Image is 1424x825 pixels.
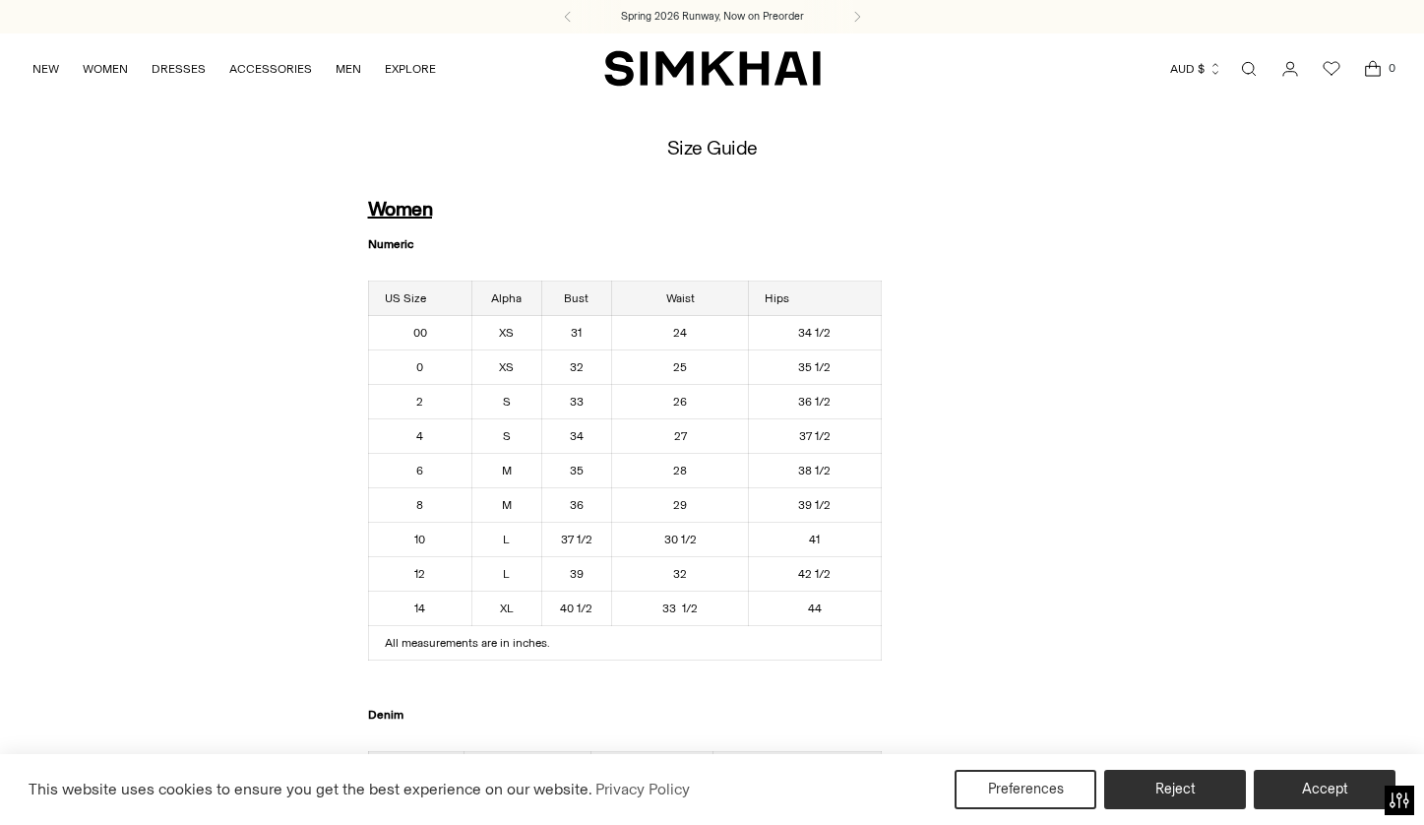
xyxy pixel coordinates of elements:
a: Wishlist [1312,49,1351,89]
td: 27 [611,419,749,454]
a: Go to the account page [1270,49,1310,89]
button: Preferences [955,770,1096,809]
td: 31 [541,316,611,350]
td: 39 [541,557,611,592]
td: 41 [749,523,881,557]
td: 37 1/2 [541,523,611,557]
button: Accept [1254,770,1395,809]
a: Open search modal [1229,49,1269,89]
td: 34 [541,419,611,454]
span: 0 [1383,59,1400,77]
strong: Numeric [368,237,413,251]
td: 12 [368,557,471,592]
td: XS [471,350,541,385]
td: 0 [368,350,471,385]
td: S [471,419,541,454]
td: 35 [541,454,611,488]
td: 8 [368,488,471,523]
strong: Denim [368,708,403,722]
button: AUD $ [1170,47,1222,91]
h1: Size Guide [667,137,758,159]
td: 4 [368,419,471,454]
td: 32 [541,350,611,385]
td: 00 [368,316,471,350]
a: EXPLORE [385,47,436,91]
td: 37 1/2 [749,419,881,454]
th: US Size [368,752,464,787]
td: 44 [749,592,881,626]
a: WOMEN [83,47,128,91]
td: 35 1/2 [749,350,881,385]
a: SIMKHAI [604,49,821,88]
td: 33 1/2 [611,592,749,626]
a: MEN [336,47,361,91]
th: Hips [749,282,881,316]
td: 6 [368,454,471,488]
td: 36 1/2 [749,385,881,419]
td: All measurements are in inches. [368,626,881,661]
td: 2 [368,385,471,419]
td: L [471,557,541,592]
button: Reject [1104,770,1246,809]
td: 24 [611,316,749,350]
strong: Women [368,197,433,221]
a: Spring 2026 Runway, Now on Preorder [621,9,804,25]
th: Waist [464,752,590,787]
td: 14 [368,592,471,626]
td: 33 [541,385,611,419]
td: XS [471,316,541,350]
td: 32 [611,557,749,592]
td: 42 1/2 [749,557,881,592]
td: L [471,523,541,557]
td: 25 [611,350,749,385]
td: 36 [541,488,611,523]
a: Privacy Policy (opens in a new tab) [592,775,693,804]
td: 39 1/2 [749,488,881,523]
a: ACCESSORIES [229,47,312,91]
td: 28 [611,454,749,488]
td: 26 [611,385,749,419]
td: S [471,385,541,419]
td: 38 1/2 [749,454,881,488]
td: M [471,454,541,488]
th: International [713,752,881,787]
a: Open cart modal [1353,49,1393,89]
th: Bust [541,282,611,316]
td: 29 [611,488,749,523]
td: M [471,488,541,523]
td: 40 1/2 [541,592,611,626]
td: 34 1/2 [749,316,881,350]
th: Alpha [471,282,541,316]
a: DRESSES [152,47,206,91]
span: This website uses cookies to ensure you get the best experience on our website. [29,780,592,798]
th: Hips [590,752,712,787]
td: 10 [368,523,471,557]
th: Waist [611,282,749,316]
td: XL [471,592,541,626]
td: 30 1/2 [611,523,749,557]
th: US Size [368,282,471,316]
a: NEW [32,47,59,91]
